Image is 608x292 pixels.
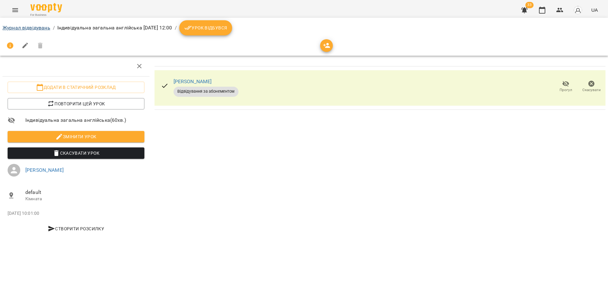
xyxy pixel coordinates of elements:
span: default [25,189,144,196]
button: Прогул [553,78,579,96]
p: Кімната [25,196,144,202]
span: Додати в статичний розклад [13,84,139,91]
span: Прогул [560,87,572,93]
button: UA [589,4,600,16]
span: Індивідуальна загальна англійська ( 60 хв. ) [25,116,144,124]
p: [DATE] 10:01:00 [8,210,144,217]
li: / [53,24,55,32]
span: Скасувати Урок [13,149,139,157]
span: 33 [525,2,534,8]
a: Журнал відвідувань [3,25,50,31]
span: Відвідування за абонементом [174,89,238,94]
button: Скасувати [579,78,604,96]
button: Створити розсилку [8,223,144,234]
span: Урок відбувся [184,24,227,32]
span: UA [591,7,598,13]
span: Скасувати [582,87,601,93]
img: avatar_s.png [573,6,582,15]
span: Повторити цей урок [13,100,139,108]
nav: breadcrumb [3,20,605,35]
p: Індивідуальна загальна англійська [DATE] 12:00 [57,24,172,32]
button: Урок відбувся [179,20,232,35]
span: Створити розсилку [10,225,142,233]
button: Скасувати Урок [8,147,144,159]
a: [PERSON_NAME] [25,167,64,173]
img: Voopty Logo [30,3,62,12]
button: Menu [8,3,23,18]
span: For Business [30,13,62,17]
span: Змінити урок [13,133,139,140]
a: [PERSON_NAME] [174,78,212,84]
button: Змінити урок [8,131,144,142]
button: Додати в статичний розклад [8,82,144,93]
li: / [175,24,177,32]
button: Повторити цей урок [8,98,144,109]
